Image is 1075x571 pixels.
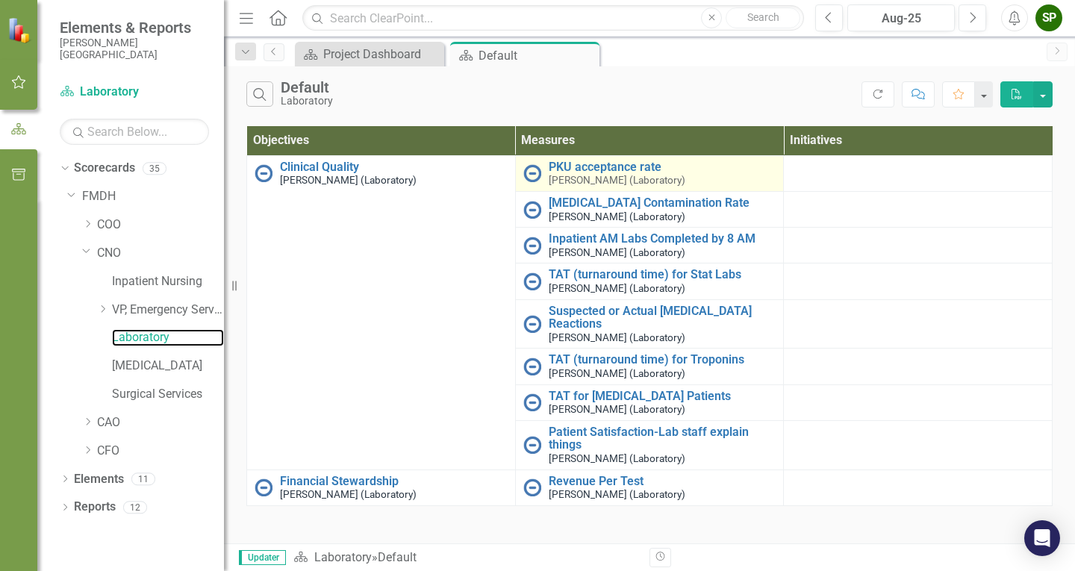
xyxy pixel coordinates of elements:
td: Double-Click to Edit Right Click for Context Menu [515,228,784,263]
small: [PERSON_NAME] (Laboratory) [549,175,685,186]
div: Aug-25 [853,10,950,28]
div: Open Intercom Messenger [1024,520,1060,556]
a: CFO [97,443,224,460]
a: Clinical Quality [280,160,508,174]
td: Double-Click to Edit Right Click for Context Menu [515,384,784,420]
img: No Information [255,164,272,182]
small: [PERSON_NAME] (Laboratory) [280,175,417,186]
img: No Information [523,393,541,411]
td: Double-Click to Edit Right Click for Context Menu [247,155,516,469]
a: Scorecards [74,160,135,177]
small: [PERSON_NAME] (Laboratory) [549,247,685,258]
button: Aug-25 [847,4,955,31]
div: Laboratory [281,96,333,107]
div: Default [479,46,596,65]
small: [PERSON_NAME] (Laboratory) [549,211,685,222]
td: Double-Click to Edit Right Click for Context Menu [515,299,784,349]
img: No Information [523,315,541,333]
small: [PERSON_NAME][GEOGRAPHIC_DATA] [60,37,209,61]
a: COO [97,216,224,234]
td: Double-Click to Edit Right Click for Context Menu [515,155,784,191]
img: No Information [523,358,541,375]
a: Project Dashboard [299,45,440,63]
a: Patient Satisfaction-Lab staff explain things [549,425,776,452]
td: Double-Click to Edit Right Click for Context Menu [515,349,784,384]
a: CAO [97,414,224,431]
span: Updater [239,550,286,565]
a: Inpatient Nursing [112,273,224,290]
a: Laboratory [112,329,224,346]
td: Double-Click to Edit Right Click for Context Menu [515,192,784,228]
div: 11 [131,472,155,485]
img: ClearPoint Strategy [7,16,34,43]
div: 12 [123,501,147,514]
a: Reports [74,499,116,516]
img: No Information [523,164,541,182]
a: [MEDICAL_DATA] Contamination Rate [549,196,776,210]
button: SP [1035,4,1062,31]
div: 35 [143,162,166,175]
a: Laboratory [60,84,209,101]
small: [PERSON_NAME] (Laboratory) [549,332,685,343]
small: [PERSON_NAME] (Laboratory) [549,368,685,379]
a: Suspected or Actual [MEDICAL_DATA] Reactions [549,305,776,331]
img: No Information [523,478,541,496]
td: Double-Click to Edit Right Click for Context Menu [515,263,784,299]
td: Double-Click to Edit Right Click for Context Menu [515,469,784,505]
a: PKU acceptance rate [549,160,776,174]
a: [MEDICAL_DATA] [112,358,224,375]
small: [PERSON_NAME] (Laboratory) [549,283,685,294]
img: No Information [255,478,272,496]
button: Search [726,7,800,28]
img: No Information [523,237,541,255]
a: TAT for [MEDICAL_DATA] Patients [549,390,776,403]
td: Double-Click to Edit Right Click for Context Menu [247,469,516,505]
input: Search Below... [60,119,209,145]
img: No Information [523,272,541,290]
a: Financial Stewardship [280,475,508,488]
div: » [293,549,638,567]
a: CNO [97,245,224,262]
img: No Information [523,436,541,454]
input: Search ClearPoint... [302,5,804,31]
a: Elements [74,471,124,488]
span: Elements & Reports [60,19,209,37]
a: Surgical Services [112,386,224,403]
td: Double-Click to Edit Right Click for Context Menu [515,420,784,469]
a: Laboratory [314,550,372,564]
div: Project Dashboard [323,45,440,63]
a: TAT (turnaround time) for Troponins [549,353,776,366]
div: Default [378,550,417,564]
div: Default [281,79,333,96]
span: Search [747,11,779,23]
small: [PERSON_NAME] (Laboratory) [549,453,685,464]
a: TAT (turnaround time) for Stat Labs [549,268,776,281]
small: [PERSON_NAME] (Laboratory) [549,489,685,500]
img: No Information [523,201,541,219]
a: Inpatient AM Labs Completed by 8 AM [549,232,776,246]
a: FMDH [82,188,224,205]
a: Revenue Per Test [549,475,776,488]
small: [PERSON_NAME] (Laboratory) [280,489,417,500]
a: VP, Emergency Services [112,302,224,319]
small: [PERSON_NAME] (Laboratory) [549,404,685,415]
